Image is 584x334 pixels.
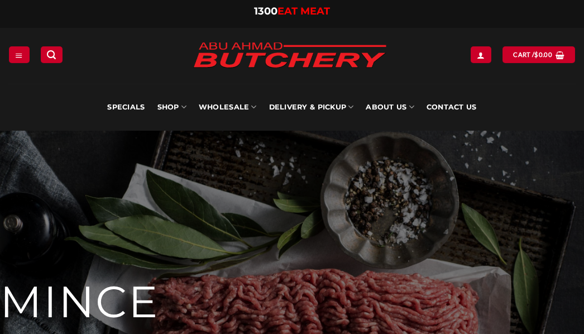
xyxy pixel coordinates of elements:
a: Search [41,46,62,63]
a: Contact Us [427,84,477,131]
img: Abu Ahmad Butchery [184,35,396,77]
a: Wholesale [199,84,257,131]
a: Login [471,46,491,63]
a: About Us [366,84,414,131]
span: Cart / [513,50,552,60]
span: 1300 [254,5,277,17]
bdi: 0.00 [534,51,552,58]
a: 1300EAT MEAT [254,5,330,17]
a: Menu [9,46,29,63]
a: SHOP [157,84,186,131]
a: Delivery & Pickup [269,84,354,131]
span: $ [534,50,538,60]
span: EAT MEAT [277,5,330,17]
a: Specials [107,84,145,131]
a: View cart [502,46,575,63]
